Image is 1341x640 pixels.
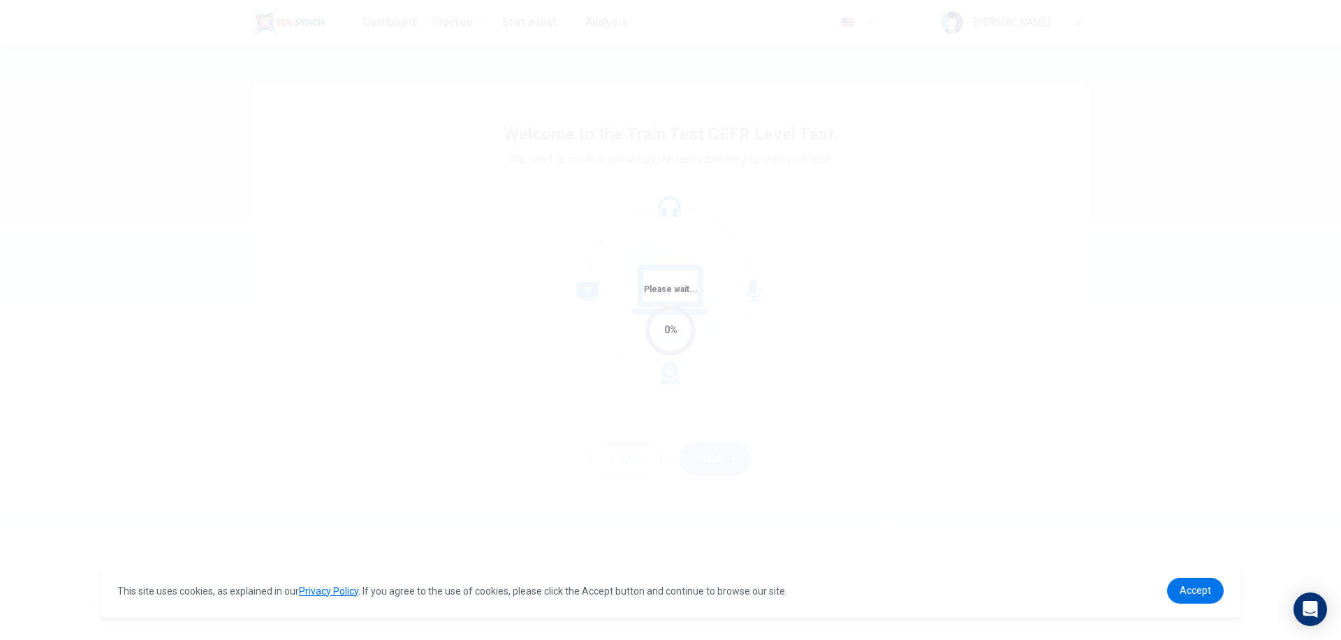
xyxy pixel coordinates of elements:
[664,322,677,338] div: 0%
[1180,585,1211,596] span: Accept
[101,564,1240,618] div: cookieconsent
[1294,592,1327,626] div: Open Intercom Messenger
[299,586,358,597] a: Privacy Policy
[1167,578,1224,604] a: dismiss cookie message
[117,586,787,597] span: This site uses cookies, as explained in our . If you agree to the use of cookies, please click th...
[644,284,698,294] span: Please wait...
